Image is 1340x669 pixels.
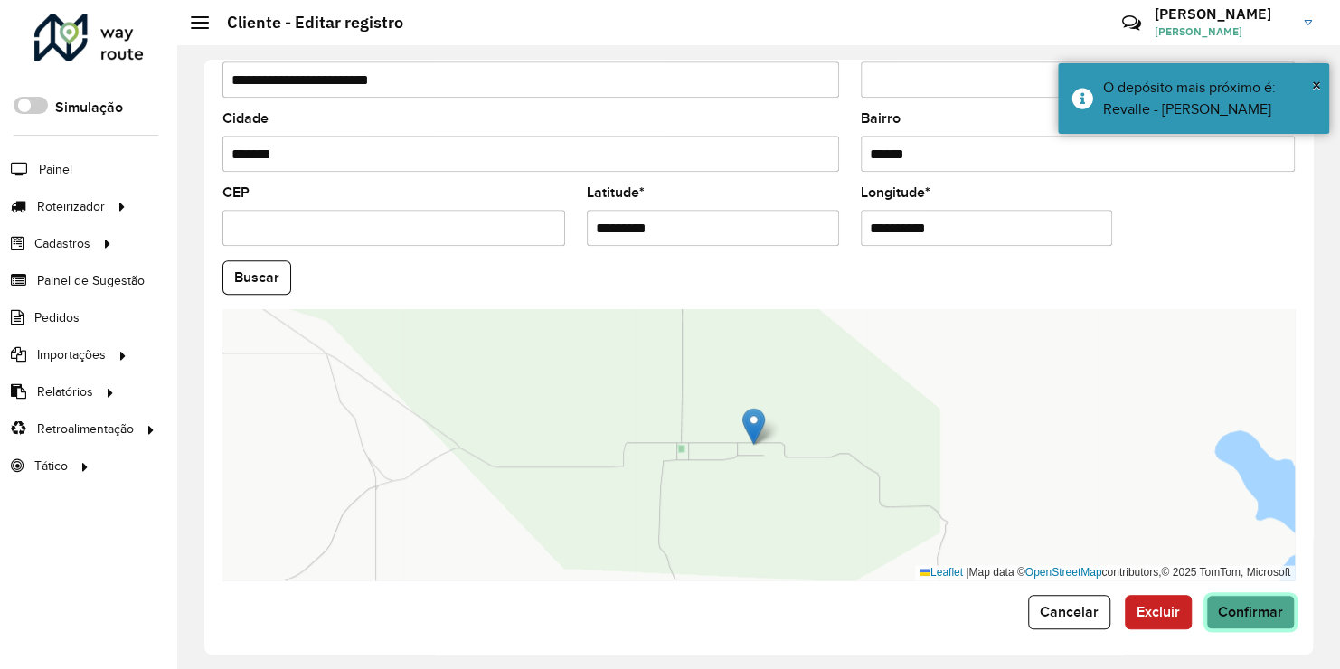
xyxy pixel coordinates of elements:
[1028,595,1110,629] button: Cancelar
[587,182,645,203] label: Latitude
[915,565,1295,580] div: Map data © contributors,© 2025 TomTom, Microsoft
[1111,4,1150,42] a: Contato Rápido
[209,13,403,33] h2: Cliente - Editar registro
[1312,75,1321,95] span: ×
[1125,595,1192,629] button: Excluir
[861,108,901,129] label: Bairro
[222,182,250,203] label: CEP
[1218,604,1283,619] span: Confirmar
[1155,24,1290,40] span: [PERSON_NAME]
[37,382,93,401] span: Relatórios
[1025,566,1102,579] a: OpenStreetMap
[1103,77,1316,120] div: O depósito mais próximo é: Revalle - [PERSON_NAME]
[222,108,269,129] label: Cidade
[39,160,72,179] span: Painel
[1040,604,1099,619] span: Cancelar
[34,234,90,253] span: Cadastros
[742,408,765,445] img: Marker
[37,345,106,364] span: Importações
[222,260,291,295] button: Buscar
[37,419,134,438] span: Retroalimentação
[920,566,963,579] a: Leaflet
[55,97,123,118] label: Simulação
[34,308,80,327] span: Pedidos
[37,271,145,290] span: Painel de Sugestão
[34,457,68,476] span: Tático
[1312,71,1321,99] button: Close
[1206,595,1295,629] button: Confirmar
[37,197,105,216] span: Roteirizador
[1155,5,1290,23] h3: [PERSON_NAME]
[861,182,930,203] label: Longitude
[1137,604,1180,619] span: Excluir
[966,566,968,579] span: |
